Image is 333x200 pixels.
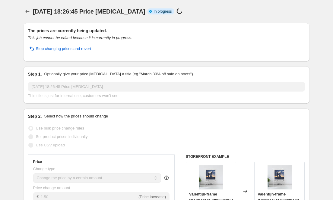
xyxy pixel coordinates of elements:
[37,195,39,199] span: €
[138,195,166,199] span: (Price increase)
[268,165,292,189] img: Valentijn-frame_80x.jpg
[163,175,170,181] div: help
[33,8,145,15] span: [DATE] 18:26:45 Price [MEDICAL_DATA]
[44,113,108,119] p: Select how the prices should change
[36,126,84,130] span: Use bulk price change rules
[33,167,55,171] span: Change type
[33,186,70,190] span: Price change amount
[36,134,88,139] span: Set product prices individually
[28,113,42,119] h2: Step 2.
[28,93,122,98] span: This title is just for internal use, customers won't see it
[28,71,42,77] h2: Step 1.
[28,28,305,34] h2: The prices are currently being updated.
[44,71,193,77] p: Optionally give your price [MEDICAL_DATA] a title (eg "March 30% off sale on boots")
[154,9,172,14] span: In progress
[28,36,132,40] i: This job cannot be edited because it is currently in progress.
[33,159,42,164] h3: Price
[24,44,95,54] button: Stop changing prices and revert
[36,46,91,52] span: Stop changing prices and revert
[199,165,223,189] img: Valentijn-frame_80x.jpg
[186,154,305,159] h6: STOREFRONT EXAMPLE
[36,143,65,147] span: Use CSV upload
[28,82,305,92] input: 30% off holiday sale
[23,7,32,16] button: Price change jobs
